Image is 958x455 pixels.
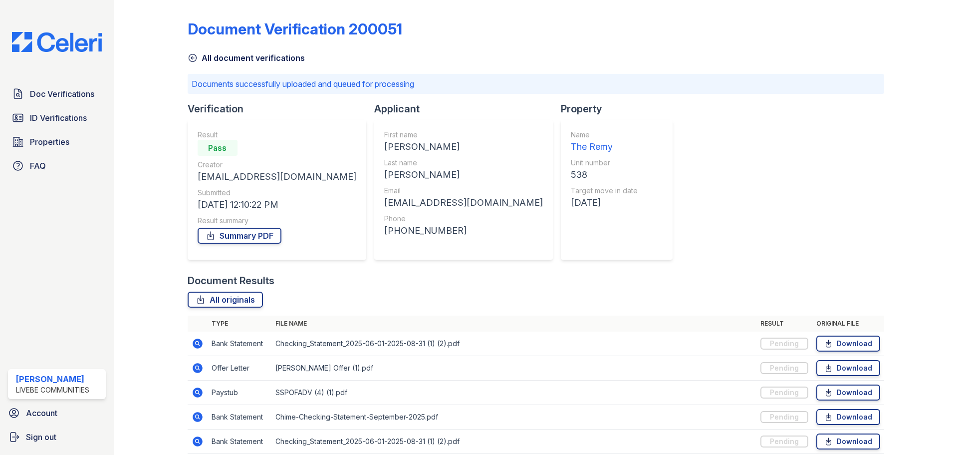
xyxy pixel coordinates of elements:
[384,214,543,224] div: Phone
[384,130,543,140] div: First name
[816,385,880,401] a: Download
[571,140,638,154] div: The Remy
[198,188,356,198] div: Submitted
[198,216,356,226] div: Result summary
[756,316,812,332] th: Result
[271,381,756,405] td: SSPOFADV (4) (1).pdf
[188,52,305,64] a: All document verifications
[188,20,402,38] div: Document Verification 200051
[30,112,87,124] span: ID Verifications
[188,102,374,116] div: Verification
[198,170,356,184] div: [EMAIL_ADDRESS][DOMAIN_NAME]
[816,434,880,450] a: Download
[571,158,638,168] div: Unit number
[571,168,638,182] div: 538
[8,132,106,152] a: Properties
[374,102,561,116] div: Applicant
[816,409,880,425] a: Download
[30,160,46,172] span: FAQ
[192,78,880,90] p: Documents successfully uploaded and queued for processing
[760,411,808,423] div: Pending
[8,156,106,176] a: FAQ
[571,130,638,140] div: Name
[271,405,756,430] td: Chime-Checking-Statement-September-2025.pdf
[4,32,110,52] img: CE_Logo_Blue-a8612792a0a2168367f1c8372b55b34899dd931a85d93a1a3d3e32e68fde9ad4.png
[30,88,94,100] span: Doc Verifications
[571,196,638,210] div: [DATE]
[208,332,271,356] td: Bank Statement
[208,430,271,454] td: Bank Statement
[384,186,543,196] div: Email
[271,356,756,381] td: [PERSON_NAME] Offer (1).pdf
[271,430,756,454] td: Checking_Statement_2025-06-01-2025-08-31 (1) (2).pdf
[198,130,356,140] div: Result
[4,403,110,423] a: Account
[271,332,756,356] td: Checking_Statement_2025-06-01-2025-08-31 (1) (2).pdf
[188,292,263,308] a: All originals
[812,316,884,332] th: Original file
[198,160,356,170] div: Creator
[8,108,106,128] a: ID Verifications
[26,407,57,419] span: Account
[571,186,638,196] div: Target move in date
[4,427,110,447] a: Sign out
[760,362,808,374] div: Pending
[16,373,89,385] div: [PERSON_NAME]
[384,196,543,210] div: [EMAIL_ADDRESS][DOMAIN_NAME]
[816,360,880,376] a: Download
[208,405,271,430] td: Bank Statement
[208,381,271,405] td: Paystub
[208,316,271,332] th: Type
[760,338,808,350] div: Pending
[208,356,271,381] td: Offer Letter
[26,431,56,443] span: Sign out
[198,228,281,244] a: Summary PDF
[384,168,543,182] div: [PERSON_NAME]
[198,198,356,212] div: [DATE] 12:10:22 PM
[816,336,880,352] a: Download
[384,158,543,168] div: Last name
[198,140,238,156] div: Pass
[188,274,274,288] div: Document Results
[30,136,69,148] span: Properties
[760,436,808,448] div: Pending
[561,102,681,116] div: Property
[8,84,106,104] a: Doc Verifications
[760,387,808,399] div: Pending
[384,224,543,238] div: [PHONE_NUMBER]
[384,140,543,154] div: [PERSON_NAME]
[271,316,756,332] th: File name
[16,385,89,395] div: LiveBe Communities
[571,130,638,154] a: Name The Remy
